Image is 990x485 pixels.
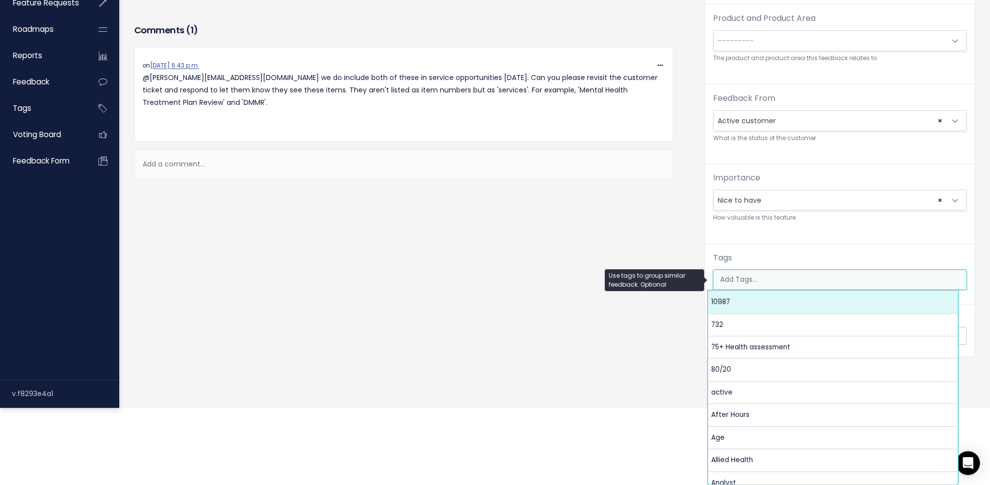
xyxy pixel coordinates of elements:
div: Use tags to group similar feedback. Optional [605,269,704,291]
span: 80/20 [711,365,731,374]
label: Tags [713,252,732,264]
span: Nice to have [713,190,967,211]
span: Voting Board [13,129,61,140]
span: Active customer [714,111,946,131]
div: v.f8293e4a1 [12,381,119,406]
small: How valuable is this feature [713,213,967,223]
span: --------- [718,36,753,46]
span: 1 [190,24,194,36]
label: Feedback From [713,92,775,104]
a: Feedback [2,71,82,93]
span: 75+ Health assessment [711,342,790,352]
a: Voting Board [2,123,82,146]
small: What is the status of the customer [713,133,967,144]
span: on [143,62,199,70]
h3: Comments ( ) [134,23,673,37]
label: Importance [713,172,760,184]
span: Age [711,433,725,442]
span: 732 [711,320,723,329]
span: active [711,388,733,397]
span: × [938,111,942,131]
span: Feedback [13,77,49,87]
span: Nice to have [714,190,946,210]
p: @[PERSON_NAME][EMAIL_ADDRESS][DOMAIN_NAME] we do include both of these in service opportunities [... [143,72,665,109]
label: Product and Product Area [713,12,816,24]
span: Tags [13,103,31,113]
span: Feedback form [13,156,70,166]
a: Tags [2,97,82,120]
a: Feedback form [2,150,82,172]
a: Reports [2,44,82,67]
span: Roadmaps [13,24,54,34]
div: Open Intercom Messenger [956,451,980,475]
input: Add Tags... [716,274,972,285]
span: × [938,190,942,210]
small: The product and product area this feedback relates to [713,53,967,64]
span: Active customer [713,110,967,131]
a: [DATE] 6:43 p.m. [150,62,199,70]
a: Roadmaps [2,18,82,41]
span: 10987 [711,297,730,307]
div: Add a comment... [134,150,673,179]
span: After Hours [711,410,749,419]
span: Allied Health [711,455,753,465]
span: Reports [13,50,42,61]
